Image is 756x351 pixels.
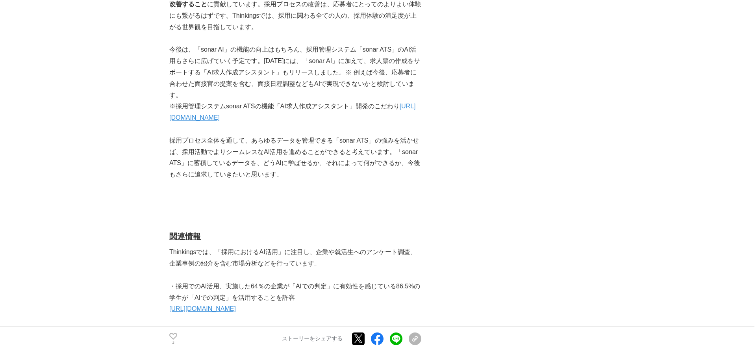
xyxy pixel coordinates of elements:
p: Thinkingsでは、「採用におけるAI活用」に注目し、企業や就活生へのアンケート調査、企業事例の紹介を含む市場分析などを行っています。 [169,247,421,269]
p: 今後は、「sonar AI」の機能の向上はもちろん、採用管理システム「sonar ATS」のAI活用もさらに広げていく予定です。[DATE]には、「sonar AI」に加えて、求人票の作成をサポ... [169,44,421,101]
u: 関連情報 [169,232,201,241]
p: ・採用でのAI活用、実施した64％の企業が「AIでの判定」に有効性を感じている86.5%の学生が「AIでの判定」を活用することを許容 [169,281,421,304]
p: ※採用管理システムsonar ATSの機能「AI求人作成アシスタント」開発のこだわり [169,101,421,124]
p: 3 [169,340,177,344]
a: [URL][DOMAIN_NAME] [169,305,236,312]
p: 採用プロセス全体を通して、あらゆるデータを管理できる「sonar ATS」の強みを活かせば、採用活動でよりシームレスなAI活用を進めることができると考えています。「sonar ATS」に蓄積して... [169,135,421,180]
p: ストーリーをシェアする [282,335,343,342]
